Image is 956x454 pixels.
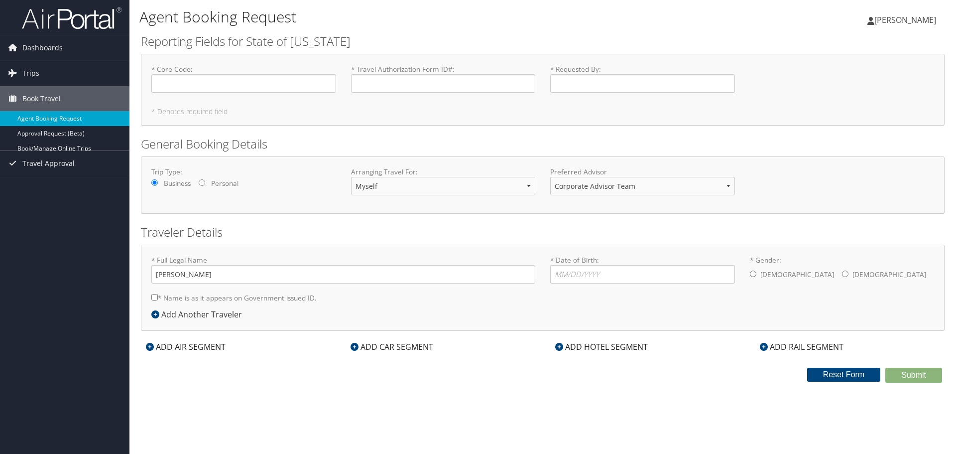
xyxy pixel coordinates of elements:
[141,341,231,353] div: ADD AIR SEGMENT
[885,368,942,383] button: Submit
[750,271,756,277] input: * Gender:[DEMOGRAPHIC_DATA][DEMOGRAPHIC_DATA]
[852,265,926,284] label: [DEMOGRAPHIC_DATA]
[22,6,121,30] img: airportal-logo.png
[755,341,848,353] div: ADD RAIL SEGMENT
[760,265,834,284] label: [DEMOGRAPHIC_DATA]
[211,178,239,188] label: Personal
[351,64,536,93] label: * Travel Authorization Form ID# :
[141,136,945,152] h2: General Booking Details
[139,6,677,27] h1: Agent Booking Request
[141,33,945,50] h2: Reporting Fields for State of [US_STATE]
[750,255,935,285] label: * Gender:
[842,271,848,277] input: * Gender:[DEMOGRAPHIC_DATA][DEMOGRAPHIC_DATA]
[550,341,653,353] div: ADD HOTEL SEGMENT
[151,108,934,115] h5: * Denotes required field
[550,74,735,93] input: * Requested By:
[151,255,535,284] label: * Full Legal Name
[22,35,63,60] span: Dashboards
[550,64,735,93] label: * Requested By :
[346,341,438,353] div: ADD CAR SEGMENT
[351,167,536,177] label: Arranging Travel For:
[22,86,61,111] span: Book Travel
[151,308,247,320] div: Add Another Traveler
[151,294,158,301] input: * Name is as it appears on Government issued ID.
[151,74,336,93] input: * Core Code:
[22,61,39,86] span: Trips
[141,224,945,241] h2: Traveler Details
[164,178,191,188] label: Business
[351,74,536,93] input: * Travel Authorization Form ID#:
[151,265,535,284] input: * Full Legal Name
[874,14,936,25] span: [PERSON_NAME]
[151,64,336,93] label: * Core Code :
[550,167,735,177] label: Preferred Advisor
[22,151,75,176] span: Travel Approval
[807,368,881,382] button: Reset Form
[550,255,735,284] label: * Date of Birth:
[151,167,336,177] label: Trip Type:
[151,289,317,307] label: * Name is as it appears on Government issued ID.
[867,5,946,35] a: [PERSON_NAME]
[550,265,735,284] input: * Date of Birth:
